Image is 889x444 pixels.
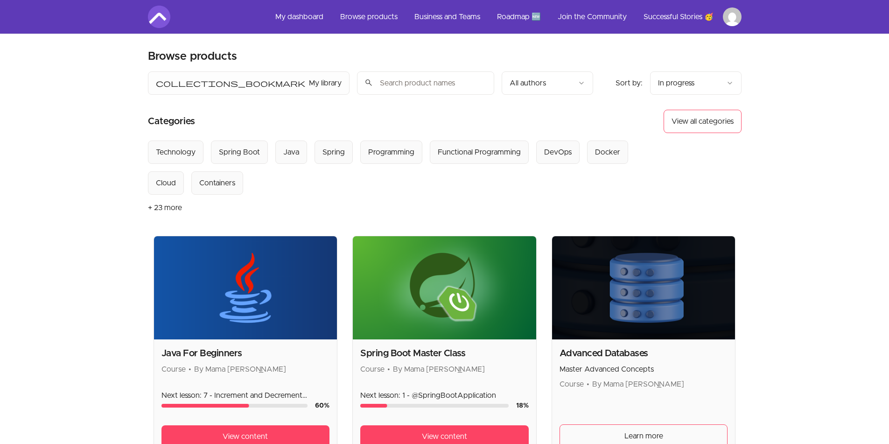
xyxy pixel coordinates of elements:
[592,381,684,388] span: By Mama [PERSON_NAME]
[223,431,268,442] span: View content
[161,366,186,373] span: Course
[268,6,331,28] a: My dashboard
[315,402,329,409] span: 60 %
[422,431,467,442] span: View content
[360,366,385,373] span: Course
[148,71,350,95] button: Filter by My library
[322,147,345,158] div: Spring
[550,6,634,28] a: Join the Community
[544,147,572,158] div: DevOps
[595,147,620,158] div: Docker
[360,390,529,401] p: Next lesson: 1 - @SpringBootApplication
[560,364,728,375] p: Master Advanced Concepts
[189,366,191,373] span: •
[360,347,529,360] h2: Spring Boot Master Class
[156,78,305,89] span: collections_bookmark
[560,381,584,388] span: Course
[333,6,405,28] a: Browse products
[368,147,414,158] div: Programming
[360,404,509,408] div: Course progress
[161,390,330,401] p: Next lesson: 7 - Increment and Decrement Operators
[148,49,237,64] h2: Browse products
[194,366,286,373] span: By Mama [PERSON_NAME]
[624,430,663,442] span: Learn more
[636,6,721,28] a: Successful Stories 🥳
[664,110,742,133] button: View all categories
[560,347,728,360] h2: Advanced Databases
[650,71,742,95] button: Product sort options
[723,7,742,26] img: Profile image for Dmitry Chigir
[502,71,593,95] button: Filter by author
[154,236,337,339] img: Product image for Java For Beginners
[387,366,390,373] span: •
[552,236,735,339] img: Product image for Advanced Databases
[161,347,330,360] h2: Java For Beginners
[148,110,195,133] h2: Categories
[268,6,742,28] nav: Main
[516,402,529,409] span: 18 %
[490,6,548,28] a: Roadmap 🆕
[357,71,494,95] input: Search product names
[148,195,182,221] button: + 23 more
[156,177,176,189] div: Cloud
[364,76,373,89] span: search
[616,79,643,87] span: Sort by:
[393,366,485,373] span: By Mama [PERSON_NAME]
[587,381,589,388] span: •
[219,147,260,158] div: Spring Boot
[353,236,536,339] img: Product image for Spring Boot Master Class
[156,147,196,158] div: Technology
[199,177,235,189] div: Containers
[148,6,170,28] img: Amigoscode logo
[283,147,299,158] div: Java
[407,6,488,28] a: Business and Teams
[438,147,521,158] div: Functional Programming
[161,404,308,408] div: Course progress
